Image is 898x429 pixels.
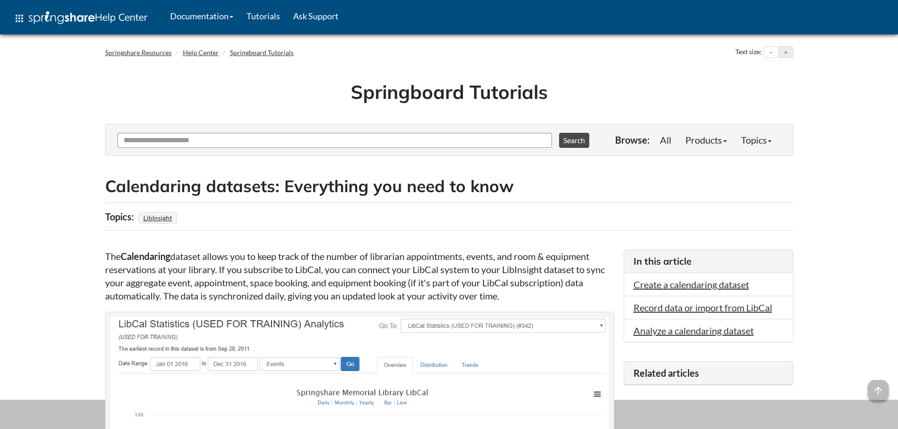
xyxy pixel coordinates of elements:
[121,251,170,262] strong: Calendaring
[868,381,889,392] a: arrow_upward
[287,4,345,28] a: Ask Support
[105,175,793,198] h2: Calendaring datasets: Everything you need to know
[14,13,25,24] span: apps
[164,4,240,28] a: Documentation
[95,11,148,23] span: Help Center
[96,407,803,422] div: This site uses cookies as well as records your IP address for usage statistics.
[559,133,589,148] button: Search
[142,211,173,225] a: LibInsight
[29,11,95,24] img: Springshare
[615,133,650,146] p: Browse:
[868,380,889,401] span: arrow_upward
[634,302,772,313] a: Record data or import from LibCal
[634,325,754,336] a: Analyze a calendaring dataset
[230,49,294,57] a: Springboard Tutorials
[112,79,786,105] h1: Springboard Tutorials
[678,130,734,149] a: Products
[634,279,749,290] a: Create a calendaring dataset
[240,4,287,28] a: Tutorials
[105,250,614,302] p: The dataset allows you to keep track of the number of librarian appointments, events, and room & ...
[764,47,778,58] button: Decrease text size
[779,47,793,58] button: Increase text size
[733,46,764,58] div: Text size:
[7,4,154,32] a: apps Help Center
[734,130,779,149] a: Topics
[183,49,219,57] a: Help Center
[105,208,136,226] div: Topics:
[634,367,699,379] span: Related articles
[653,130,678,149] a: All
[634,255,783,268] h3: In this article
[105,49,172,57] a: Springshare Resources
